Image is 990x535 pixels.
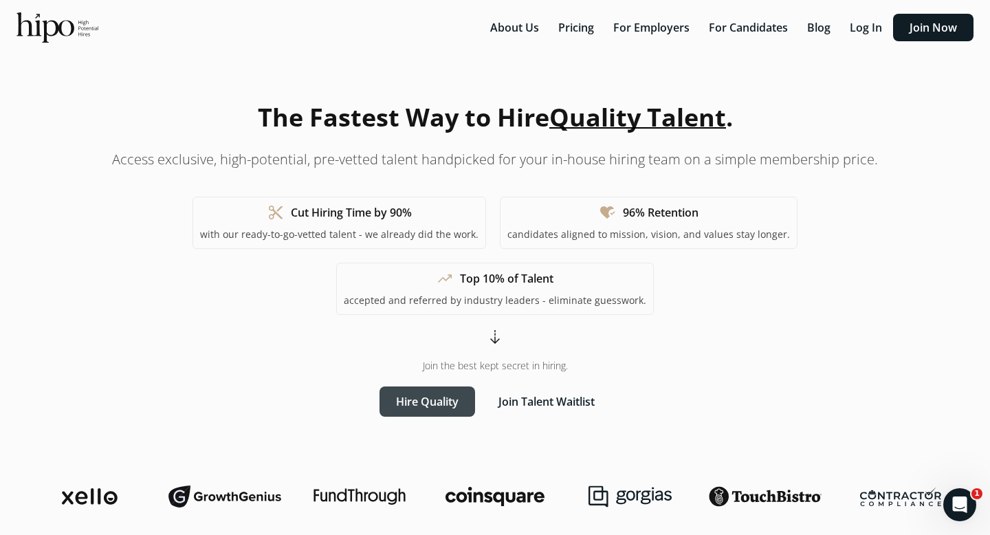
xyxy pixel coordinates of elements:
[943,488,976,521] iframe: Intercom live chat
[623,204,698,221] h1: 96% Retention
[112,150,878,169] p: Access exclusive, high-potential, pre-vetted talent handpicked for your in-house hiring team on a...
[460,270,553,287] h1: Top 10% of Talent
[168,483,282,510] img: growthgenius-logo
[860,487,941,506] img: contractor-compliance-logo
[423,359,568,373] span: Join the best kept secret in hiring.
[588,485,671,507] img: gorgias-logo
[487,329,503,345] span: arrow_cool_down
[605,20,701,35] a: For Employers
[550,14,602,41] button: Pricing
[893,14,973,41] button: Join Now
[482,20,550,35] a: About Us
[893,20,973,35] a: Join Now
[200,228,478,241] p: with our ready-to-go-vetted talent - we already did the work.
[701,20,799,35] a: For Candidates
[437,270,453,287] span: trending_up
[550,20,605,35] a: Pricing
[258,99,733,136] h1: The Fastest Way to Hire .
[267,204,284,221] span: content_cut
[62,488,118,505] img: xello-logo
[482,386,611,417] button: Join Talent Waitlist
[313,488,406,505] img: fundthrough-logo
[482,14,547,41] button: About Us
[799,14,839,41] button: Blog
[709,485,822,507] img: touchbistro-logo
[379,386,475,417] button: Hire Quality
[445,487,544,506] img: coinsquare-logo
[549,100,726,134] span: Quality Talent
[599,204,616,221] span: heart_check
[799,20,841,35] a: Blog
[16,12,98,43] img: official-logo
[841,14,890,41] button: Log In
[701,14,796,41] button: For Candidates
[841,20,893,35] a: Log In
[344,294,646,307] p: accepted and referred by industry leaders - eliminate guesswork.
[507,228,790,241] p: candidates aligned to mission, vision, and values stay longer.
[605,14,698,41] button: For Employers
[971,488,982,499] span: 1
[291,204,412,221] h1: Cut Hiring Time by 90%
